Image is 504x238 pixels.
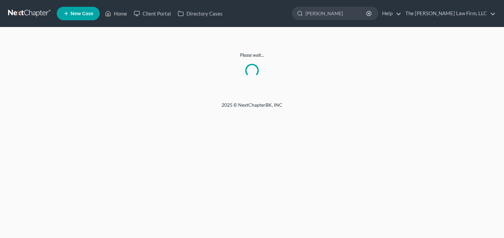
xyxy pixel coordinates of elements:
span: New Case [71,11,93,16]
div: 2025 © NextChapterBK, INC [59,102,445,114]
a: The [PERSON_NAME] Law Firm, LLC [402,7,496,20]
a: Client Portal [130,7,174,20]
a: Help [379,7,401,20]
a: Home [102,7,130,20]
p: Please wait... [8,52,496,58]
a: Directory Cases [174,7,226,20]
input: Search by name... [305,7,367,20]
